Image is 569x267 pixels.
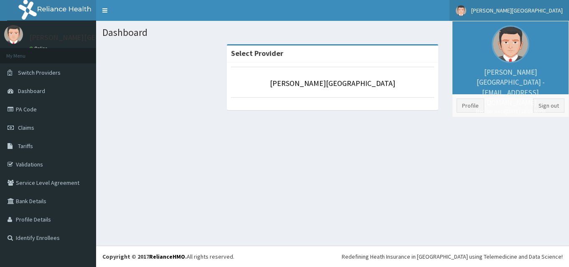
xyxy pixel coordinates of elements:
[492,25,529,63] img: User Image
[457,67,564,115] p: [PERSON_NAME][GEOGRAPHIC_DATA] - [EMAIL_ADDRESS][DOMAIN_NAME]
[102,253,187,260] strong: Copyright © 2017 .
[29,34,153,41] p: [PERSON_NAME][GEOGRAPHIC_DATA]
[231,48,283,58] strong: Select Provider
[4,25,23,44] img: User Image
[456,5,466,16] img: User Image
[471,7,563,14] span: [PERSON_NAME][GEOGRAPHIC_DATA]
[457,98,484,113] a: Profile
[18,142,33,150] span: Tariffs
[29,45,49,51] a: Online
[18,69,61,76] span: Switch Providers
[342,252,563,261] div: Redefining Heath Insurance in [GEOGRAPHIC_DATA] using Telemedicine and Data Science!
[270,78,395,88] a: [PERSON_NAME][GEOGRAPHIC_DATA]
[102,27,563,38] h1: Dashboard
[457,108,564,115] small: Member since [DATE] 12:59:00 PM
[18,124,34,131] span: Claims
[533,98,564,113] a: Sign out
[96,246,569,267] footer: All rights reserved.
[149,253,185,260] a: RelianceHMO
[18,87,45,95] span: Dashboard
